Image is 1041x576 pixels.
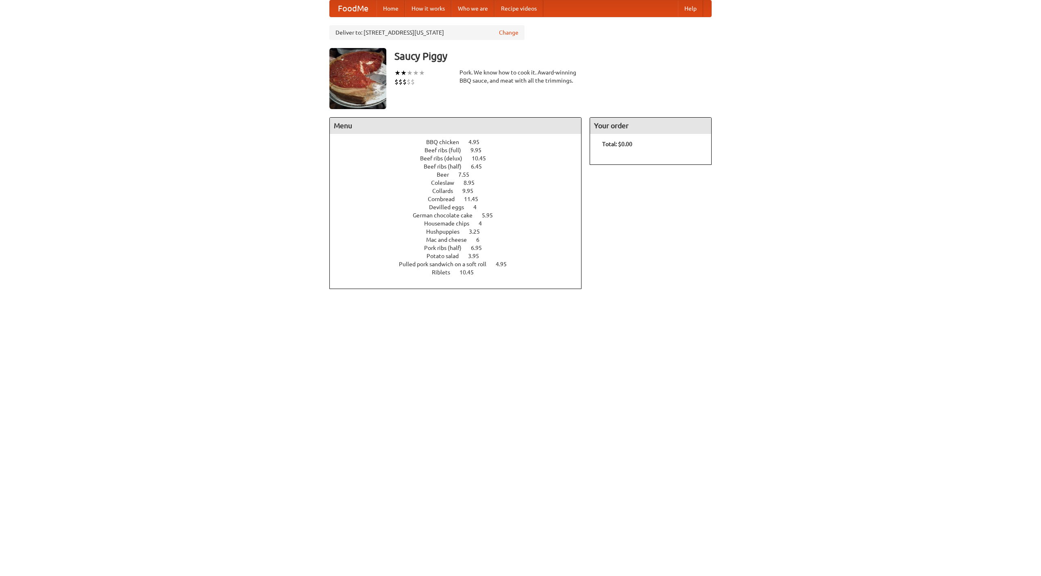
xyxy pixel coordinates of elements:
h4: Your order [590,118,711,134]
a: Pork ribs (half) 6.95 [424,245,497,251]
span: 3.25 [469,228,488,235]
a: Change [499,28,518,37]
img: angular.jpg [329,48,386,109]
span: 11.45 [464,196,486,202]
span: Beef ribs (full) [425,147,469,153]
span: 4 [473,204,485,210]
span: 6 [476,237,488,243]
a: Pulled pork sandwich on a soft roll 4.95 [399,261,522,267]
span: Potato salad [427,253,467,259]
span: Pork ribs (half) [424,245,470,251]
span: Beer [437,171,457,178]
a: Beer 7.55 [437,171,484,178]
li: $ [407,77,411,86]
span: Cornbread [428,196,463,202]
li: $ [411,77,415,86]
span: 5.95 [482,212,501,219]
span: Housemade chips [424,220,477,227]
span: 3.95 [468,253,487,259]
a: Hushpuppies 3.25 [426,228,495,235]
a: Beef ribs (half) 6.45 [424,163,497,170]
a: Riblets 10.45 [432,269,489,276]
span: 9.95 [462,188,481,194]
h4: Menu [330,118,581,134]
span: Riblets [432,269,458,276]
span: 10.45 [472,155,494,162]
span: Hushpuppies [426,228,468,235]
a: Beef ribs (full) 9.95 [425,147,497,153]
span: Pulled pork sandwich on a soft roll [399,261,494,267]
span: 9.95 [470,147,490,153]
li: $ [394,77,399,86]
h3: Saucy Piggy [394,48,712,64]
a: Who we are [451,0,494,17]
a: Housemade chips 4 [424,220,497,227]
a: Help [678,0,703,17]
span: Collards [432,188,461,194]
a: Beef ribs (delux) 10.45 [420,155,501,162]
span: 6.45 [471,163,490,170]
b: Total: $0.00 [602,141,632,147]
a: Collards 9.95 [432,188,488,194]
li: $ [399,77,403,86]
a: Potato salad 3.95 [427,253,494,259]
span: 7.55 [458,171,477,178]
div: Deliver to: [STREET_ADDRESS][US_STATE] [329,25,525,40]
span: 4 [479,220,490,227]
li: ★ [407,68,413,77]
a: Devilled eggs 4 [429,204,492,210]
a: German chocolate cake 5.95 [413,212,508,219]
span: 4.95 [496,261,515,267]
span: 4.95 [468,139,488,145]
span: BBQ chicken [426,139,467,145]
a: Recipe videos [494,0,543,17]
span: 6.95 [471,245,490,251]
a: FoodMe [330,0,377,17]
li: ★ [394,68,401,77]
span: 10.45 [460,269,482,276]
a: BBQ chicken 4.95 [426,139,494,145]
a: Coleslaw 8.95 [431,180,490,186]
span: Beef ribs (delux) [420,155,470,162]
span: 8.95 [464,180,483,186]
div: Pork. We know how to cook it. Award-winning BBQ sauce, and meat with all the trimmings. [460,68,581,85]
span: Beef ribs (half) [424,163,470,170]
span: Coleslaw [431,180,462,186]
li: $ [403,77,407,86]
a: Home [377,0,405,17]
span: Mac and cheese [426,237,475,243]
a: How it works [405,0,451,17]
li: ★ [401,68,407,77]
li: ★ [413,68,419,77]
a: Cornbread 11.45 [428,196,493,202]
span: German chocolate cake [413,212,481,219]
span: Devilled eggs [429,204,472,210]
li: ★ [419,68,425,77]
a: Mac and cheese 6 [426,237,494,243]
